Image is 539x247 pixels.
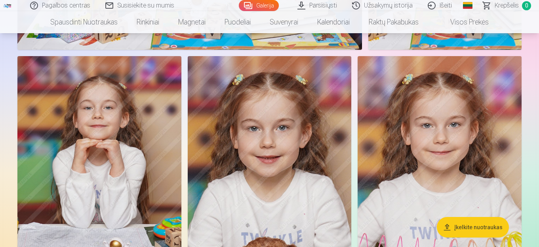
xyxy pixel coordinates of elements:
span: Krepšelis [495,1,519,10]
a: Rinkiniai [127,11,169,33]
a: Magnetai [169,11,215,33]
a: Spausdinti nuotraukas [41,11,127,33]
a: Visos prekės [428,11,498,33]
img: /fa5 [3,3,12,8]
span: 0 [522,1,531,10]
a: Kalendoriai [308,11,359,33]
button: Įkelkite nuotraukas [437,217,509,238]
a: Puodeliai [215,11,260,33]
a: Suvenyrai [260,11,308,33]
a: Raktų pakabukas [359,11,428,33]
